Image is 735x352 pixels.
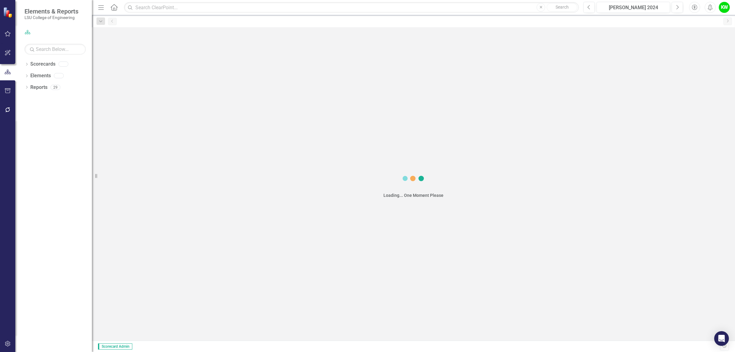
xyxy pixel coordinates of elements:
[98,343,132,350] span: Scorecard Admin
[547,3,577,12] button: Search
[30,72,51,79] a: Elements
[51,85,60,90] div: 29
[383,192,443,198] div: Loading... One Moment Please
[24,15,78,20] small: LSU College of Engineering
[30,84,47,91] a: Reports
[714,331,729,346] div: Open Intercom Messenger
[24,8,78,15] span: Elements & Reports
[597,2,670,13] button: [PERSON_NAME] 2024
[30,61,55,68] a: Scorecards
[124,2,579,13] input: Search ClearPoint...
[3,7,14,18] img: ClearPoint Strategy
[719,2,730,13] button: KW
[556,5,569,10] span: Search
[599,4,668,11] div: [PERSON_NAME] 2024
[24,44,86,55] input: Search Below...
